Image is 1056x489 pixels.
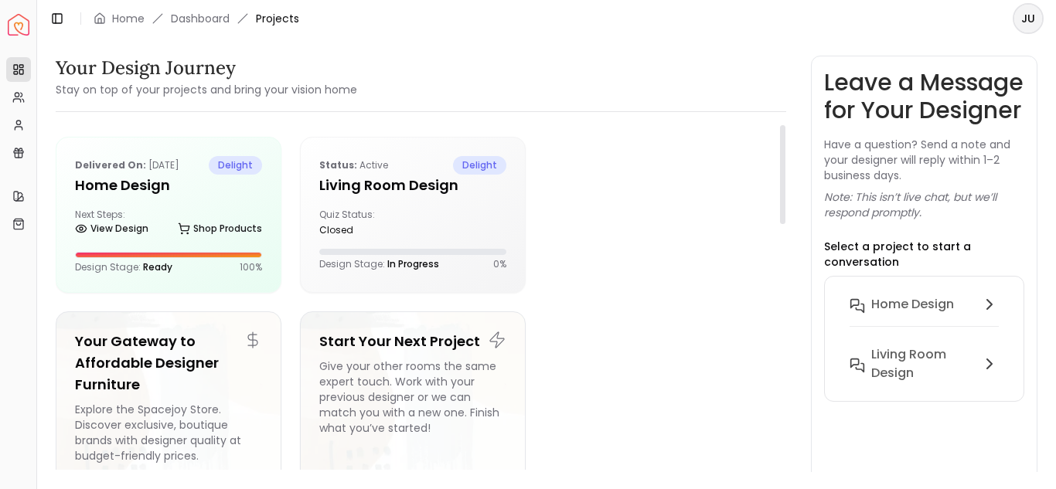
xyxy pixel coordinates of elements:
[8,14,29,36] a: Spacejoy
[112,11,145,26] a: Home
[387,257,439,270] span: In Progress
[94,11,299,26] nav: breadcrumb
[75,209,262,239] div: Next Steps:
[319,158,357,171] b: Status:
[75,156,179,175] p: [DATE]
[209,156,262,175] span: delight
[1014,5,1042,32] span: JU
[56,82,357,97] small: Stay on top of your projects and bring your vision home
[75,402,262,464] div: Explore the Spacejoy Store. Discover exclusive, boutique brands with designer quality at budget-f...
[1013,3,1044,34] button: JU
[319,258,439,270] p: Design Stage:
[319,156,388,175] p: active
[837,289,1012,339] button: Home Design
[319,175,506,196] h5: Living Room Design
[319,331,506,352] h5: Start Your Next Project
[871,345,975,382] h6: Living Room Design
[75,175,262,196] h5: Home Design
[871,295,954,314] h6: Home Design
[8,14,29,36] img: Spacejoy Logo
[824,239,1025,270] p: Select a project to start a conversation
[75,331,262,396] h5: Your Gateway to Affordable Designer Furniture
[453,156,506,175] span: delight
[824,69,1025,124] h3: Leave a Message for Your Designer
[824,189,1025,220] p: Note: This isn’t live chat, but we’ll respond promptly.
[256,11,299,26] span: Projects
[319,224,407,236] div: closed
[56,56,357,80] h3: Your Design Journey
[178,218,262,239] a: Shop Products
[143,260,172,273] span: Ready
[493,258,506,270] p: 0 %
[319,358,506,464] div: Give your other rooms the same expert touch. Work with your previous designer or we can match you...
[319,209,407,236] div: Quiz Status:
[837,339,1012,389] button: Living Room Design
[75,261,172,273] p: Design Stage:
[240,261,262,273] p: 100 %
[824,137,1025,183] p: Have a question? Send a note and your designer will reply within 1–2 business days.
[75,218,148,239] a: View Design
[75,158,146,171] b: Delivered on:
[171,11,230,26] a: Dashboard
